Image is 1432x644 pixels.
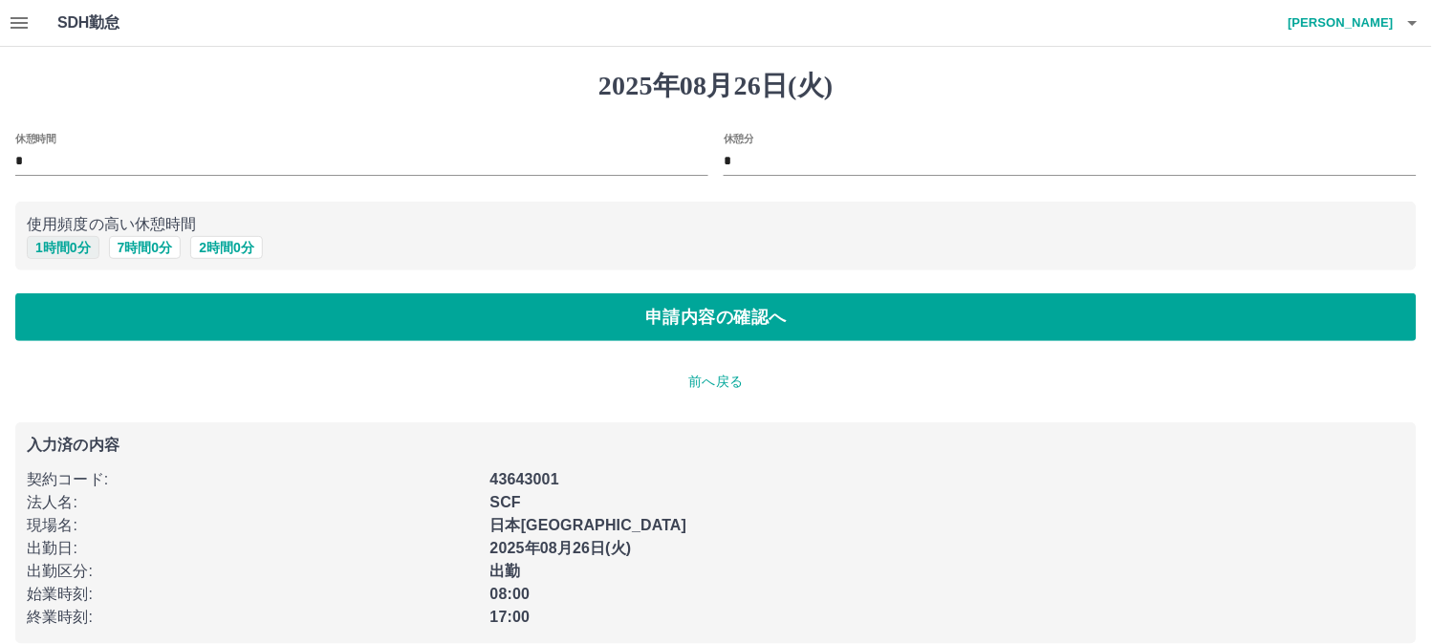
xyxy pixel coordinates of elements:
b: SCF [490,494,521,510]
button: 1時間0分 [27,236,99,259]
p: 契約コード : [27,468,479,491]
p: 現場名 : [27,514,479,537]
button: 2時間0分 [190,236,263,259]
b: 出勤 [490,563,521,579]
p: 出勤区分 : [27,560,479,583]
b: 17:00 [490,609,531,625]
p: 使用頻度の高い休憩時間 [27,213,1405,236]
p: 法人名 : [27,491,479,514]
button: 申請内容の確認へ [15,293,1417,341]
b: 08:00 [490,586,531,602]
button: 7時間0分 [109,236,182,259]
p: 前へ戻る [15,372,1417,392]
label: 休憩時間 [15,131,55,145]
p: 終業時刻 : [27,606,479,629]
b: 日本[GEOGRAPHIC_DATA] [490,517,687,533]
h1: 2025年08月26日(火) [15,70,1417,102]
p: 出勤日 : [27,537,479,560]
b: 43643001 [490,471,559,487]
p: 入力済の内容 [27,438,1405,453]
label: 休憩分 [724,131,754,145]
b: 2025年08月26日(火) [490,540,632,556]
p: 始業時刻 : [27,583,479,606]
